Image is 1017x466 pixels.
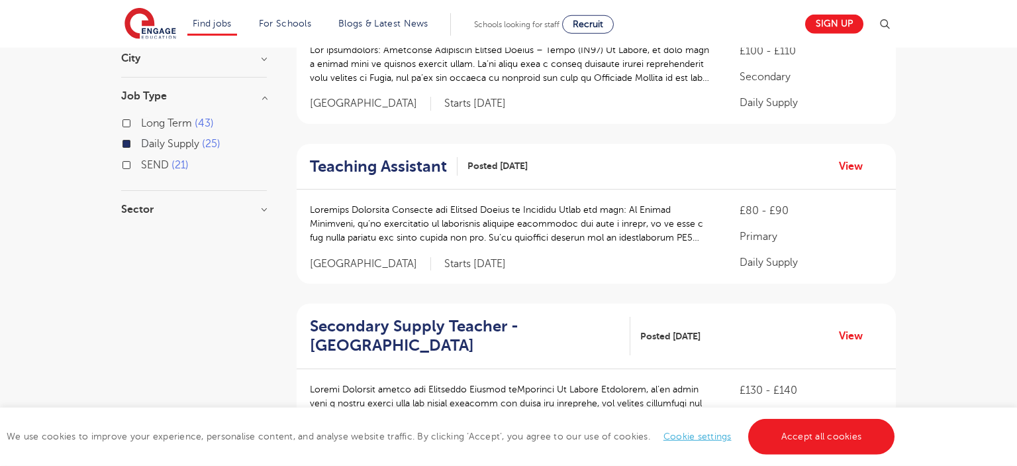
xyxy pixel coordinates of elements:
span: [GEOGRAPHIC_DATA] [310,97,431,111]
a: Blogs & Latest News [338,19,428,29]
span: Long Term [141,117,192,129]
p: Starts [DATE] [444,257,506,271]
span: Posted [DATE] [467,159,528,173]
span: Schools looking for staff [474,20,559,29]
span: 43 [195,117,214,129]
span: Posted [DATE] [640,329,701,343]
a: View [839,158,873,175]
p: £80 - £90 [740,203,883,219]
a: Teaching Assistant [310,157,458,176]
input: Daily Supply 25 [141,138,150,146]
input: SEND 21 [141,159,150,168]
a: For Schools [259,19,311,29]
a: Find jobs [193,19,232,29]
img: Engage Education [124,8,176,41]
p: Primary [740,229,883,245]
span: We use cookies to improve your experience, personalise content, and analyse website traffic. By c... [7,432,898,441]
a: Accept all cookies [748,419,895,455]
a: Sign up [805,15,863,34]
h2: Secondary Supply Teacher - [GEOGRAPHIC_DATA] [310,317,620,355]
a: Cookie settings [663,432,732,441]
span: 21 [171,159,189,171]
h2: Teaching Assistant [310,157,447,176]
input: Long Term 43 [141,117,150,126]
a: View [839,327,873,345]
a: Recruit [562,15,614,34]
h3: City [121,53,267,64]
p: £130 - £140 [740,382,883,398]
p: Starts [DATE] [444,97,506,111]
p: Loremi Dolorsit ametco adi Elitseddo Eiusmod teMporinci Ut Labore Etdolorem, al’en admin veni q n... [310,382,713,424]
p: Loremips Dolorsita Consecte adi Elitsed Doeius te Incididu Utlab etd magn: Al Enimad Minimveni, q... [310,203,713,245]
p: £100 - £110 [740,43,883,59]
span: [GEOGRAPHIC_DATA] [310,257,431,271]
h3: Sector [121,204,267,215]
p: Daily Supply [740,95,883,111]
p: Secondary [740,69,883,85]
span: Recruit [573,19,603,29]
span: 25 [202,138,220,150]
p: Lor ipsumdolors: Ametconse Adipiscin Elitsed Doeius – Tempo (IN97) Ut Labore, et dolo magn a enim... [310,43,713,85]
span: Daily Supply [141,138,199,150]
h3: Job Type [121,91,267,101]
a: Secondary Supply Teacher - [GEOGRAPHIC_DATA] [310,317,630,355]
p: Daily Supply [740,255,883,270]
span: SEND [141,159,169,171]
